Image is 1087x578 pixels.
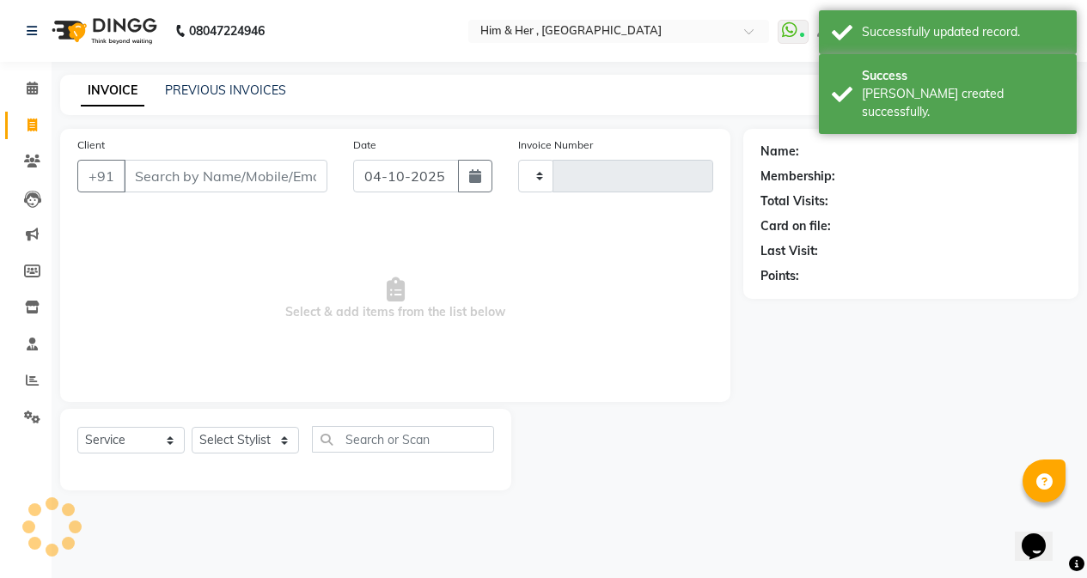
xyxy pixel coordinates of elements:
[760,242,818,260] div: Last Visit:
[862,67,1064,85] div: Success
[165,82,286,98] a: PREVIOUS INVOICES
[77,160,125,192] button: +91
[81,76,144,106] a: INVOICE
[760,217,831,235] div: Card on file:
[44,7,162,55] img: logo
[353,137,376,153] label: Date
[1015,509,1070,561] iframe: chat widget
[124,160,327,192] input: Search by Name/Mobile/Email/Code
[518,137,593,153] label: Invoice Number
[189,7,265,55] b: 08047224946
[862,23,1064,41] div: Successfully updated record.
[77,213,713,385] span: Select & add items from the list below
[760,167,835,186] div: Membership:
[760,143,799,161] div: Name:
[760,192,828,210] div: Total Visits:
[77,137,105,153] label: Client
[312,426,494,453] input: Search or Scan
[760,267,799,285] div: Points:
[862,85,1064,121] div: Bill created successfully.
